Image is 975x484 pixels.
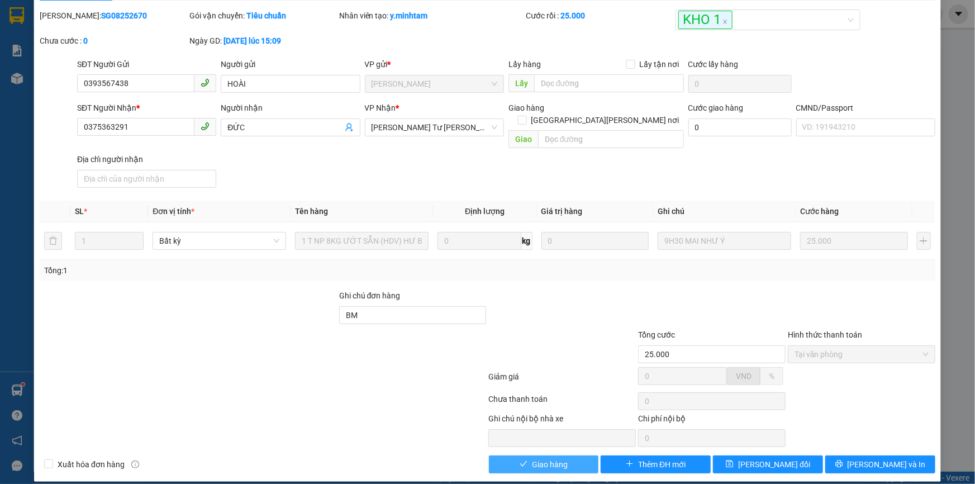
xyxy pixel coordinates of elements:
[526,10,673,22] div: Cước rồi :
[508,103,544,112] span: Giao hàng
[83,36,88,45] b: 0
[626,460,634,469] span: plus
[521,232,532,250] span: kg
[508,130,538,148] span: Giao
[688,103,744,112] label: Cước giao hàng
[201,122,210,131] span: phone
[295,207,328,216] span: Tên hàng
[77,58,216,70] div: SĐT Người Gửi
[365,58,504,70] div: VP gửi
[795,346,929,363] span: Tại văn phòng
[339,306,487,324] input: Ghi chú đơn hàng
[722,19,728,25] span: close
[77,102,216,114] div: SĐT Người Nhận
[638,412,786,429] div: Chi phí nội bộ
[489,455,599,473] button: checkGiao hàng
[246,11,286,20] b: Tiêu chuẩn
[527,114,684,126] span: [GEOGRAPHIC_DATA][PERSON_NAME] nơi
[541,207,583,216] span: Giá trị hàng
[520,460,527,469] span: check
[44,264,377,277] div: Tổng: 1
[53,458,129,471] span: Xuất hóa đơn hàng
[221,58,360,70] div: Người gửi
[107,10,134,21] span: Nhận:
[534,74,684,92] input: Dọc đường
[769,372,774,381] span: %
[159,232,279,249] span: Bất kỳ
[345,123,354,132] span: user-add
[508,74,534,92] span: Lấy
[726,460,734,469] span: save
[658,232,791,250] input: Ghi Chú
[189,35,337,47] div: Ngày GD:
[488,412,636,429] div: Ghi chú nội bộ nhà xe
[532,458,568,471] span: Giao hàng
[825,455,935,473] button: printer[PERSON_NAME] và In
[391,11,428,20] b: y.minhtam
[835,460,843,469] span: printer
[101,11,147,20] b: SG08252670
[372,75,497,92] span: Hồ Chí Minh
[688,118,792,136] input: Cước giao hàng
[153,207,194,216] span: Đơn vị tính
[372,119,497,136] span: Ngã Tư Huyện
[107,10,196,35] div: [PERSON_NAME]
[538,130,684,148] input: Dọc đường
[678,11,733,29] span: KHO 1
[788,330,862,339] label: Hình thức thanh toán
[800,207,839,216] span: Cước hàng
[201,78,210,87] span: phone
[653,201,796,222] th: Ghi chú
[339,10,524,22] div: Nhân viên tạo:
[917,232,931,250] button: plus
[9,61,99,75] div: TÌM
[75,207,84,216] span: SL
[40,10,187,22] div: [PERSON_NAME]:
[77,170,216,188] input: Địa chỉ của người nhận
[736,372,752,381] span: VND
[638,330,675,339] span: Tổng cước
[339,291,401,300] label: Ghi chú đơn hàng
[688,60,739,69] label: Cước lấy hàng
[738,458,810,471] span: [PERSON_NAME] đổi
[77,153,216,165] div: Địa chỉ người nhận
[635,58,684,70] span: Lấy tận nơi
[713,455,823,473] button: save[PERSON_NAME] đổi
[40,35,187,47] div: Chưa cước :
[365,103,396,112] span: VP Nhận
[488,393,638,412] div: Chưa thanh toán
[44,232,62,250] button: delete
[560,11,585,20] b: 25.000
[601,455,711,473] button: plusThêm ĐH mới
[800,232,908,250] input: 0
[688,75,792,93] input: Cước lấy hàng
[488,371,638,390] div: Giảm giá
[508,60,541,69] span: Lấy hàng
[223,36,281,45] b: [DATE] lúc 15:09
[465,207,505,216] span: Định lượng
[848,458,926,471] span: [PERSON_NAME] và In
[131,461,139,468] span: info-circle
[541,232,649,250] input: 0
[9,10,27,21] span: Gửi:
[107,35,196,48] div: NHỰT
[9,10,99,61] div: [PERSON_NAME] Tư [PERSON_NAME]
[295,232,429,250] input: VD: Bàn, Ghế
[638,458,686,471] span: Thêm ĐH mới
[796,102,935,114] div: CMND/Passport
[189,10,337,22] div: Gói vận chuyển:
[221,102,360,114] div: Người nhận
